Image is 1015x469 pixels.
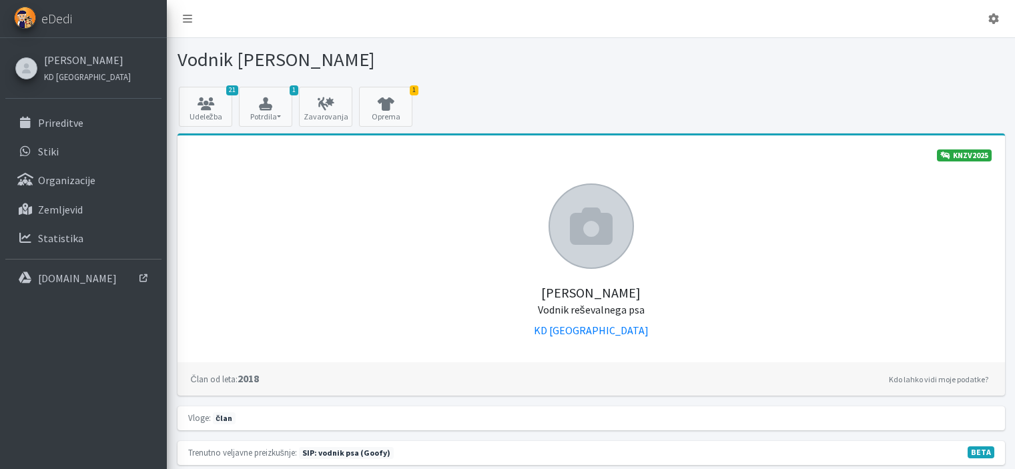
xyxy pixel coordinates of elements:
[191,374,238,384] small: Član od leta:
[538,303,645,316] small: Vodnik reševalnega psa
[5,167,161,193] a: Organizacije
[44,71,131,82] small: KD [GEOGRAPHIC_DATA]
[14,7,36,29] img: eDedi
[299,87,352,127] a: Zavarovanja
[44,68,131,84] a: KD [GEOGRAPHIC_DATA]
[5,109,161,136] a: Prireditve
[968,446,994,458] span: V fazi razvoja
[937,149,992,161] a: KNZV2025
[5,265,161,292] a: [DOMAIN_NAME]
[188,412,211,423] small: Vloge:
[38,272,117,285] p: [DOMAIN_NAME]
[178,48,587,71] h1: Vodnik [PERSON_NAME]
[44,52,131,68] a: [PERSON_NAME]
[38,173,95,187] p: Organizacije
[191,372,259,385] strong: 2018
[534,324,649,337] a: KD [GEOGRAPHIC_DATA]
[188,447,297,458] small: Trenutno veljavne preizkušnje:
[38,231,83,245] p: Statistika
[38,203,83,216] p: Zemljevid
[299,447,394,459] span: Naslednja preizkušnja: jesen 2025
[191,269,992,317] h5: [PERSON_NAME]
[179,87,232,127] a: 21 Udeležba
[290,85,298,95] span: 1
[410,85,418,95] span: 1
[38,145,59,158] p: Stiki
[226,85,238,95] span: 21
[41,9,72,29] span: eDedi
[213,412,236,424] span: član
[359,87,412,127] a: 1 Oprema
[886,372,992,388] a: Kdo lahko vidi moje podatke?
[38,116,83,129] p: Prireditve
[5,225,161,252] a: Statistika
[5,196,161,223] a: Zemljevid
[239,87,292,127] button: 1 Potrdila
[5,138,161,165] a: Stiki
